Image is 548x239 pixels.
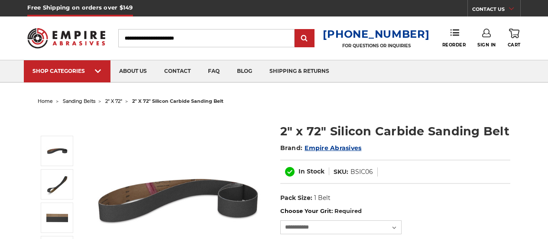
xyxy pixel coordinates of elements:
h1: 2" x 72" Silicon Carbide Sanding Belt [280,123,510,140]
img: 2" x 72" Silicon Carbide File Belt [46,140,68,162]
span: Brand: [280,144,303,152]
dd: BSIC06 [350,167,373,177]
a: Empire Abrasives [305,144,361,152]
dt: SKU: [334,167,348,177]
p: FOR QUESTIONS OR INQUIRIES [323,43,429,49]
a: sanding belts [63,98,95,104]
a: blog [228,60,261,82]
a: CONTACT US [472,4,520,16]
label: Choose Your Grit: [280,207,510,216]
a: Reorder [442,29,466,47]
a: Cart [508,29,521,48]
span: Cart [508,42,521,48]
a: faq [199,60,228,82]
dd: 1 Belt [314,193,331,203]
dt: Pack Size: [280,193,312,203]
a: contact [156,60,199,82]
a: shipping & returns [261,60,338,82]
span: Reorder [442,42,466,48]
a: home [38,98,53,104]
span: Sign In [477,42,496,48]
span: In Stock [298,167,324,175]
a: [PHONE_NUMBER] [323,28,429,40]
img: Empire Abrasives [27,23,105,53]
img: 2" x 72" Sanding Belt SC [46,207,68,229]
a: about us [110,60,156,82]
input: Submit [296,30,313,47]
img: 2" x 72" Silicon Carbide Sanding Belt [46,174,68,195]
a: 2" x 72" [105,98,122,104]
span: 2" x 72" silicon carbide sanding belt [132,98,224,104]
small: Required [334,207,362,214]
div: SHOP CATEGORIES [32,68,102,74]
